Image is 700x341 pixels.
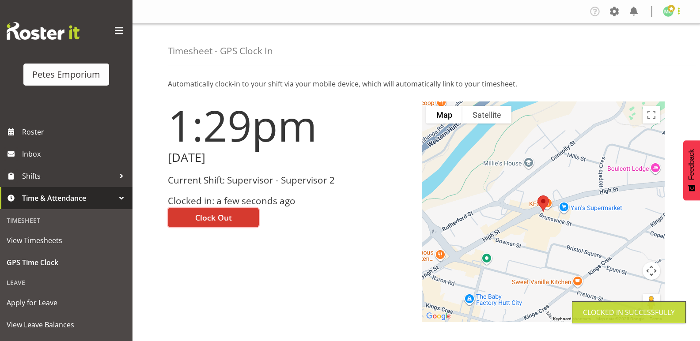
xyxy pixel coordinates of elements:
span: View Leave Balances [7,318,126,331]
span: Clock Out [195,212,232,223]
button: Feedback - Show survey [683,140,700,200]
h4: Timesheet - GPS Clock In [168,46,273,56]
button: Show street map [426,106,462,124]
span: GPS Time Clock [7,256,126,269]
button: Drag Pegman onto the map to open Street View [643,294,660,311]
button: Show satellite imagery [462,106,511,124]
h3: Current Shift: Supervisor - Supervisor 2 [168,175,411,185]
img: Rosterit website logo [7,22,79,40]
img: melissa-cowen2635.jpg [663,6,674,17]
h2: [DATE] [168,151,411,165]
div: Leave [2,274,130,292]
button: Toggle fullscreen view [643,106,660,124]
span: View Timesheets [7,234,126,247]
img: Google [424,311,453,322]
p: Automatically clock-in to your shift via your mobile device, which will automatically link to you... [168,79,665,89]
div: Timesheet [2,211,130,229]
button: Clock Out [168,208,259,227]
a: GPS Time Clock [2,251,130,274]
span: Feedback [688,149,696,180]
div: Petes Emporium [32,68,100,81]
button: Keyboard shortcuts [553,316,591,322]
a: View Leave Balances [2,314,130,336]
span: Inbox [22,147,128,161]
span: Time & Attendance [22,191,115,205]
div: Clocked in Successfully [583,307,675,318]
span: Roster [22,125,128,139]
a: View Timesheets [2,229,130,251]
h3: Clocked in: a few seconds ago [168,196,411,206]
span: Apply for Leave [7,296,126,309]
a: Open this area in Google Maps (opens a new window) [424,311,453,322]
span: Shifts [22,169,115,183]
a: Apply for Leave [2,292,130,314]
button: Map camera controls [643,262,660,280]
h1: 1:29pm [168,101,411,149]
